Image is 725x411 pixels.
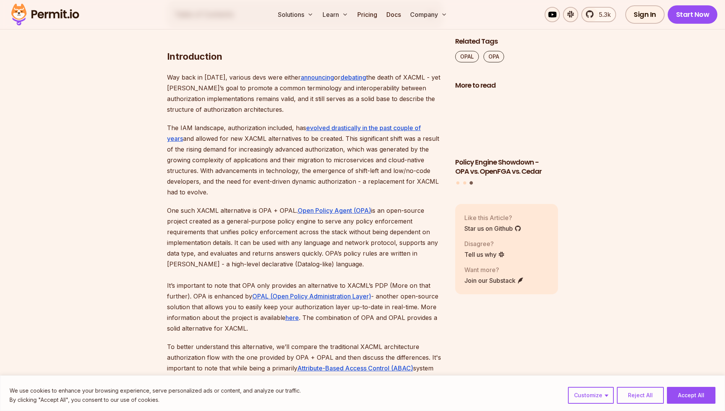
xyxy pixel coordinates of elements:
[297,364,413,372] a: Attribute-Based Access Control (ABAC)
[455,51,479,62] a: OPAL
[483,51,504,62] a: OPA
[8,2,83,28] img: Permit logo
[167,51,222,62] strong: Introduction
[668,5,718,24] a: Start Now
[167,124,421,142] a: evolved drastically in the past couple of years
[252,292,371,300] a: OPAL (Open Policy Administration Layer)
[455,95,558,153] img: Policy Engine Showdown - OPA vs. OpenFGA vs. Cedar
[167,341,443,384] p: To better understand this alternative, we’ll compare the traditional XACML architecture authoriza...
[455,95,558,186] div: Posts
[167,72,443,115] p: Way back in [DATE], various devs were either or the death of XACML - yet [PERSON_NAME]’s goal to ...
[464,250,505,259] a: Tell us why
[354,7,380,22] a: Pricing
[464,239,505,248] p: Disagree?
[341,73,366,81] a: debating
[456,181,459,184] button: Go to slide 1
[463,181,466,184] button: Go to slide 2
[464,213,521,222] p: Like this Article?
[285,314,299,321] a: here
[383,7,404,22] a: Docs
[455,81,558,90] h2: More to read
[10,395,301,404] p: By clicking "Accept All", you consent to our use of cookies.
[625,5,665,24] a: Sign In
[455,37,558,46] h2: Related Tags
[464,224,521,233] a: Star us on Github
[275,7,316,22] button: Solutions
[167,122,443,197] p: The IAM landscape, authorization included, has and allowed for new XACML alternatives to be creat...
[581,7,616,22] a: 5.3k
[301,73,334,81] a: announcing
[464,276,524,285] a: Join our Substack
[667,387,715,404] button: Accept All
[10,386,301,395] p: We use cookies to enhance your browsing experience, serve personalized ads or content, and analyz...
[320,7,351,22] button: Learn
[455,157,558,176] h3: Policy Engine Showdown - OPA vs. OpenFGA vs. Cedar
[167,205,443,334] p: One such XACML alternative is OPA + OPAL. is an open-source project created as a general-purpose ...
[470,181,473,184] button: Go to slide 3
[407,7,450,22] button: Company
[464,265,524,274] p: Want more?
[594,10,611,19] span: 5.3k
[455,95,558,176] li: 3 of 3
[568,387,614,404] button: Customize
[617,387,664,404] button: Reject All
[298,207,371,214] a: Open Policy Agent (OPA)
